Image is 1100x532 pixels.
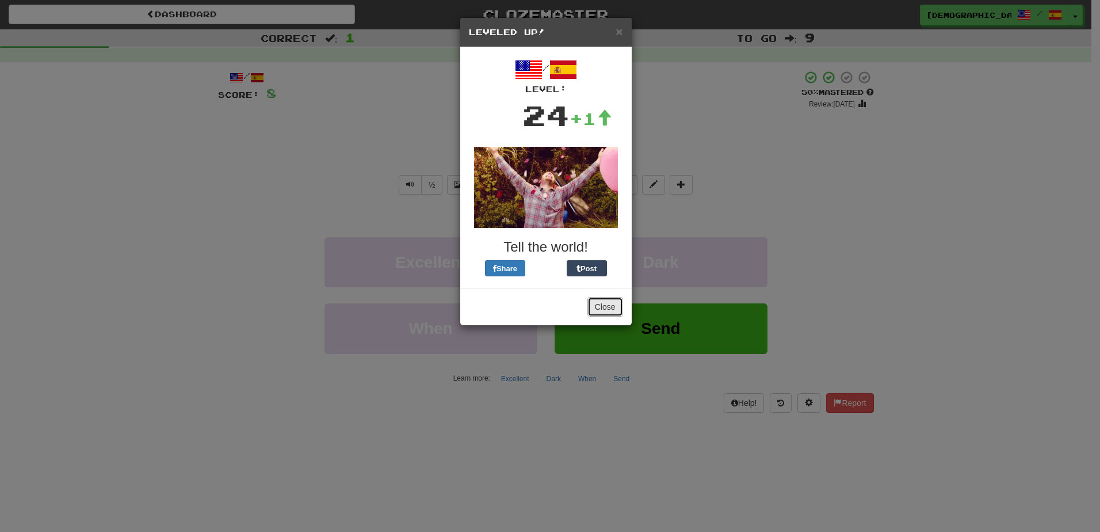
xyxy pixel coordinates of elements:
[469,83,623,95] div: Level:
[616,25,622,38] span: ×
[522,95,570,135] div: 24
[567,260,607,276] button: Post
[469,56,623,95] div: /
[474,147,618,228] img: andy-72a9b47756ecc61a9f6c0ef31017d13e025550094338bf53ee1bb5849c5fd8eb.gif
[485,260,525,276] button: Share
[587,297,623,317] button: Close
[469,26,623,38] h5: Leveled Up!
[469,240,623,254] h3: Tell the world!
[616,25,622,37] button: Close
[570,107,612,130] div: +1
[525,260,567,276] iframe: X Post Button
